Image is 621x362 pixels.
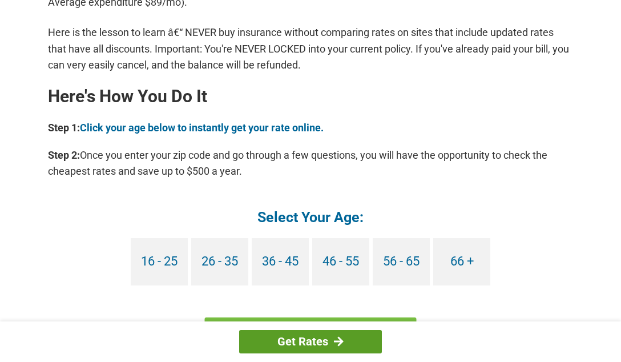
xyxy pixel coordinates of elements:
[48,25,573,73] p: Here is the lesson to learn â€“ NEVER buy insurance without comparing rates on sites that include...
[312,238,369,285] a: 46 - 55
[131,238,188,285] a: 16 - 25
[252,238,309,285] a: 36 - 45
[48,122,80,134] b: Step 1:
[48,87,573,106] h2: Here's How You Do It
[48,208,573,227] h4: Select Your Age:
[373,238,430,285] a: 56 - 65
[80,122,324,134] a: Click your age below to instantly get your rate online.
[191,238,248,285] a: 26 - 35
[48,149,80,161] b: Step 2:
[239,330,382,353] a: Get Rates
[205,317,417,351] a: Find My Rate - Enter Zip Code
[48,147,573,179] p: Once you enter your zip code and go through a few questions, you will have the opportunity to che...
[433,238,490,285] a: 66 +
